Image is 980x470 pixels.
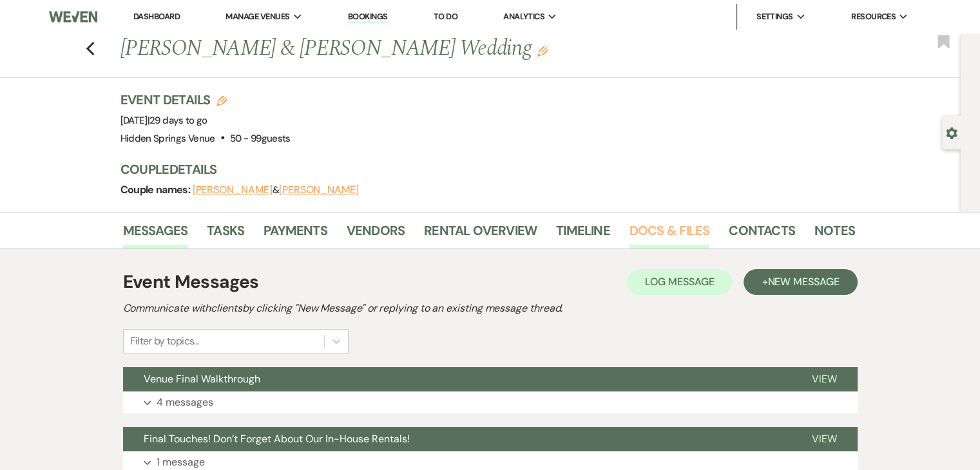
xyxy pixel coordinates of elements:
[207,220,244,249] a: Tasks
[503,10,544,23] span: Analytics
[347,220,405,249] a: Vendors
[264,220,327,249] a: Payments
[144,372,260,386] span: Venue Final Walkthrough
[744,269,857,295] button: +New Message
[645,275,714,288] span: Log Message
[120,33,698,64] h1: [PERSON_NAME] & [PERSON_NAME] Wedding
[812,432,837,446] span: View
[627,269,732,295] button: Log Message
[193,183,359,196] span: &
[767,275,839,288] span: New Message
[144,432,410,446] span: Final Touches! Don’t Forget About Our In-House Rentals!
[629,220,709,249] a: Docs & Files
[123,220,188,249] a: Messages
[814,220,855,249] a: Notes
[123,391,858,413] button: 4 messages
[130,334,199,349] div: Filter by topics...
[49,3,97,30] img: Weven Logo
[120,91,291,109] h3: Event Details
[123,301,858,316] h2: Communicate with clients by clicking "New Message" or replying to an existing message thread.
[120,160,842,178] h3: Couple Details
[791,367,858,391] button: View
[812,372,837,386] span: View
[424,220,537,249] a: Rental Overview
[729,220,795,249] a: Contacts
[946,126,957,138] button: Open lead details
[120,114,207,127] span: [DATE]
[133,11,180,22] a: Dashboard
[348,11,388,23] a: Bookings
[120,132,215,145] span: Hidden Springs Venue
[193,185,273,195] button: [PERSON_NAME]
[537,45,548,57] button: Edit
[791,427,858,451] button: View
[230,132,291,145] span: 50 - 99 guests
[279,185,359,195] button: [PERSON_NAME]
[120,183,193,196] span: Couple names:
[123,367,791,391] button: Venue Final Walkthrough
[148,114,207,127] span: |
[556,220,610,249] a: Timeline
[123,268,259,296] h1: Event Messages
[434,11,457,22] a: To Do
[149,114,207,127] span: 29 days to go
[226,10,289,23] span: Manage Venues
[123,427,791,451] button: Final Touches! Don’t Forget About Our In-House Rentals!
[157,394,213,411] p: 4 messages
[756,10,793,23] span: Settings
[851,10,896,23] span: Resources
